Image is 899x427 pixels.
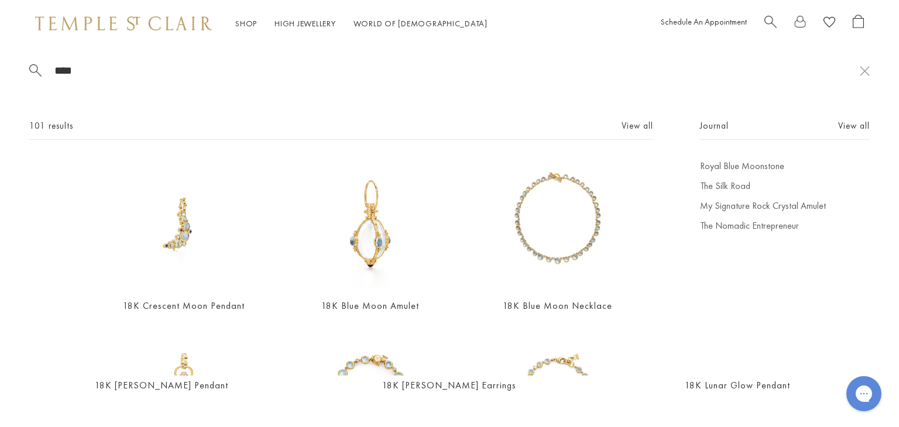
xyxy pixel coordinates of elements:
[35,16,212,30] img: Temple St. Clair
[764,15,777,33] a: Search
[354,18,488,29] a: World of [DEMOGRAPHIC_DATA]World of [DEMOGRAPHIC_DATA]
[306,160,434,288] img: P54801-E18BM
[382,379,516,391] a: 18K [PERSON_NAME] Earrings
[622,119,653,132] a: View all
[661,16,747,27] a: Schedule An Appointment
[321,299,419,312] a: 18K Blue Moon Amulet
[700,180,870,192] a: The Silk Road
[503,299,612,312] a: 18K Blue Moon Necklace
[840,372,887,415] iframe: Gorgias live chat messenger
[700,219,870,232] a: The Nomadic Entrepreneur
[123,299,245,312] a: 18K Crescent Moon Pendant
[700,160,870,173] a: Royal Blue Moonstone
[838,119,870,132] a: View all
[700,199,870,212] a: My Signature Rock Crystal Amulet
[823,15,835,33] a: View Wishlist
[95,379,228,391] a: 18K [PERSON_NAME] Pendant
[29,119,73,133] span: 101 results
[685,379,790,391] a: 18K Lunar Glow Pendant
[853,15,864,33] a: Open Shopping Bag
[493,160,622,288] img: 18K Blue Moon Necklace
[235,16,488,31] nav: Main navigation
[700,119,729,133] span: Journal
[306,160,434,288] a: P54801-E18BMP54801-E18BM
[119,160,248,288] img: P34840-BMSPDIS
[235,18,257,29] a: ShopShop
[119,160,248,288] a: P34840-BMSPDISP34840-BMSPDIS
[274,18,336,29] a: High JewelleryHigh Jewellery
